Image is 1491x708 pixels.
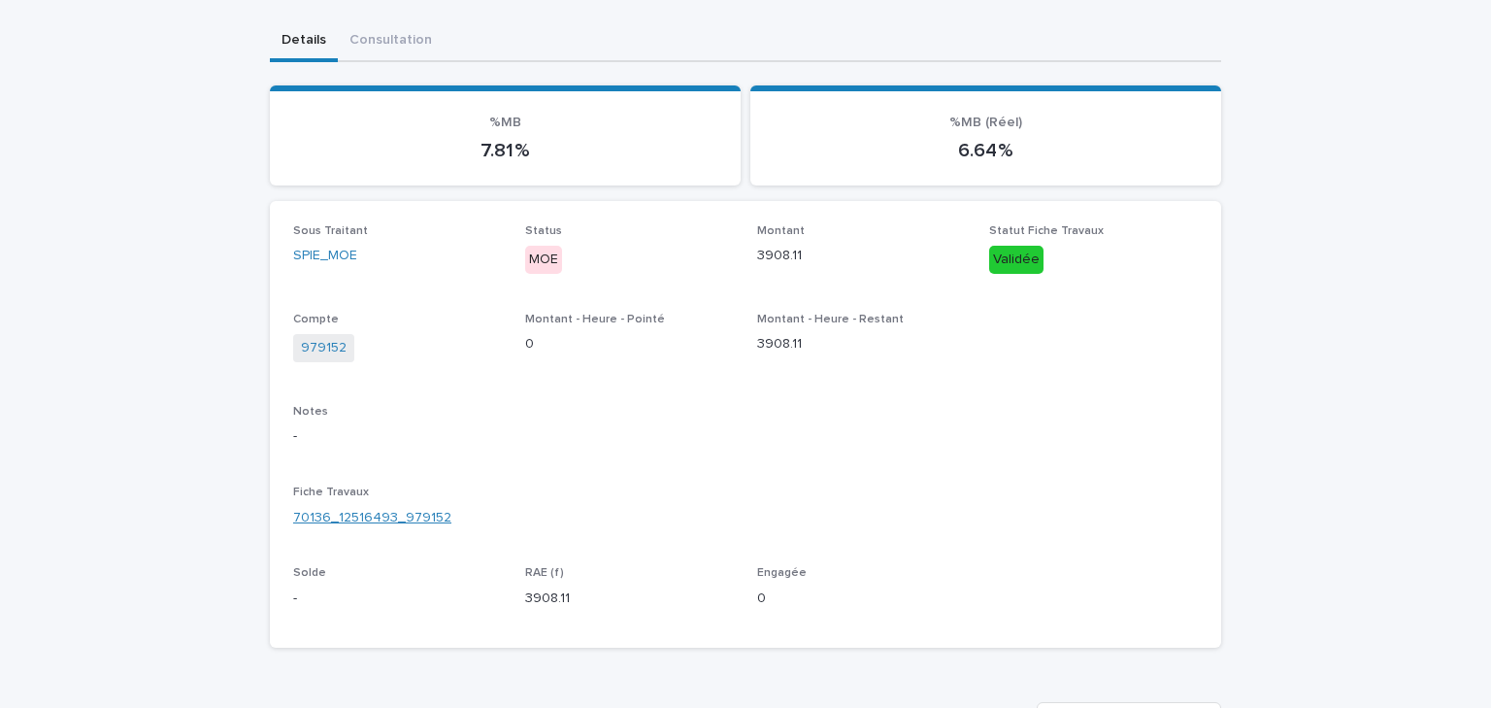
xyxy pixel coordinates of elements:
[757,567,807,579] span: Engagée
[525,225,562,237] span: Status
[757,314,904,325] span: Montant - Heure - Restant
[293,589,502,609] p: -
[525,246,562,274] div: MOE
[293,426,1198,447] p: -
[293,139,717,162] p: 7.81 %
[301,338,347,358] a: 979152
[293,567,326,579] span: Solde
[293,508,451,528] a: 70136_12516493_979152
[525,314,665,325] span: Montant - Heure - Pointé
[338,21,444,62] button: Consultation
[525,334,734,354] p: 0
[989,225,1104,237] span: Statut Fiche Travaux
[989,246,1044,274] div: Validée
[270,21,338,62] button: Details
[949,116,1022,129] span: %MB (Réel)
[525,567,564,579] span: RAE (f)
[757,246,966,266] p: 3908.11
[293,406,328,418] span: Notes
[489,116,521,129] span: %MB
[293,487,369,498] span: Fiche Travaux
[774,139,1198,162] p: 6.64 %
[293,225,368,237] span: Sous Traitant
[757,225,805,237] span: Montant
[757,589,966,609] p: 0
[293,246,357,266] a: SPIE_MOE
[757,334,966,354] p: 3908.11
[525,589,734,609] p: 3908.11
[293,314,339,325] span: Compte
